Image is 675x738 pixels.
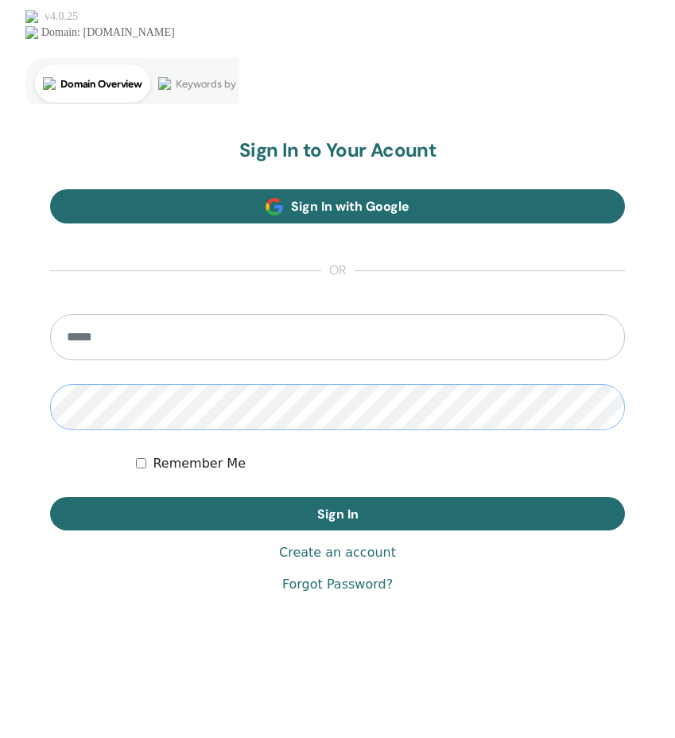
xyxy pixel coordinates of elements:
[43,92,56,105] img: tab_domain_overview_orange.svg
[50,497,625,530] button: Sign In
[41,41,175,54] div: Domain: [DOMAIN_NAME]
[45,25,78,38] div: v 4.0.25
[50,189,625,223] a: Sign In with Google
[136,454,625,473] div: Keep me authenticated indefinitely or until I manually logout
[25,25,38,38] img: logo_orange.svg
[282,575,393,594] a: Forgot Password?
[279,543,396,562] a: Create an account
[291,198,409,215] span: Sign In with Google
[50,139,625,162] h2: Sign In to Your Acount
[176,94,268,104] div: Keywords by Traffic
[321,262,355,281] span: or
[158,92,171,105] img: tab_keywords_by_traffic_grey.svg
[60,94,142,104] div: Domain Overview
[317,506,359,522] span: Sign In
[25,41,38,54] img: website_grey.svg
[153,454,246,473] label: Remember Me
